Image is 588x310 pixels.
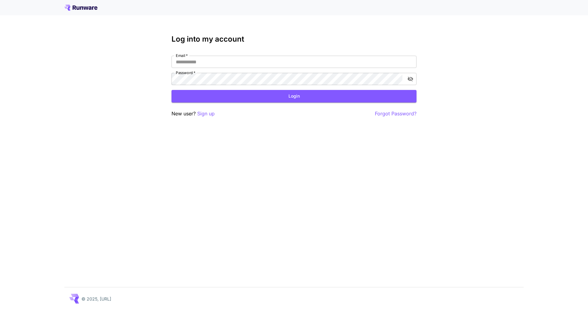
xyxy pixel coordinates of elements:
h3: Log into my account [171,35,417,43]
button: Forgot Password? [375,110,417,118]
p: New user? [171,110,215,118]
label: Password [176,70,195,75]
button: toggle password visibility [405,73,416,84]
button: Login [171,90,417,103]
label: Email [176,53,188,58]
button: Sign up [197,110,215,118]
p: © 2025, [URL] [81,296,111,302]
